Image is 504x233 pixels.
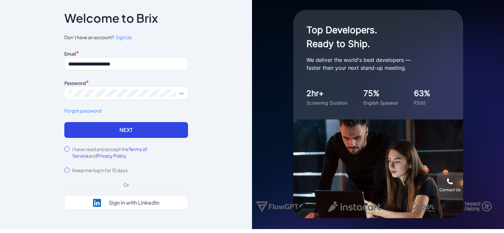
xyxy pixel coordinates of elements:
[114,34,132,41] a: Sign Up
[64,13,158,23] p: Welcome to Brix
[306,88,348,99] div: 2hr+
[363,88,398,99] div: 75%
[363,99,398,106] div: English Speaker
[109,199,159,206] div: Sign in with LinkedIn
[64,107,188,114] a: Forgot password
[306,23,438,51] h1: Top Developers. Ready to Ship.
[414,88,430,99] div: 63%
[439,187,460,193] div: Contact Us
[437,172,463,198] button: Contact Us
[72,146,188,159] label: I have read and accept the and
[64,34,188,41] span: Don’t have an account?
[72,167,128,173] label: Keep me log in for 15 days
[115,34,132,40] span: Sign Up
[306,99,348,106] div: Screening Duration
[64,196,188,210] button: Sign in with LinkedIn
[118,181,134,188] div: Or
[64,122,188,138] button: Next
[306,56,438,72] p: We deliver the world's best developers — faster than your next stand-up meeting.
[97,153,127,159] span: Privacy Policy
[414,99,430,106] div: F500
[64,80,86,86] label: Password
[64,51,76,57] label: Email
